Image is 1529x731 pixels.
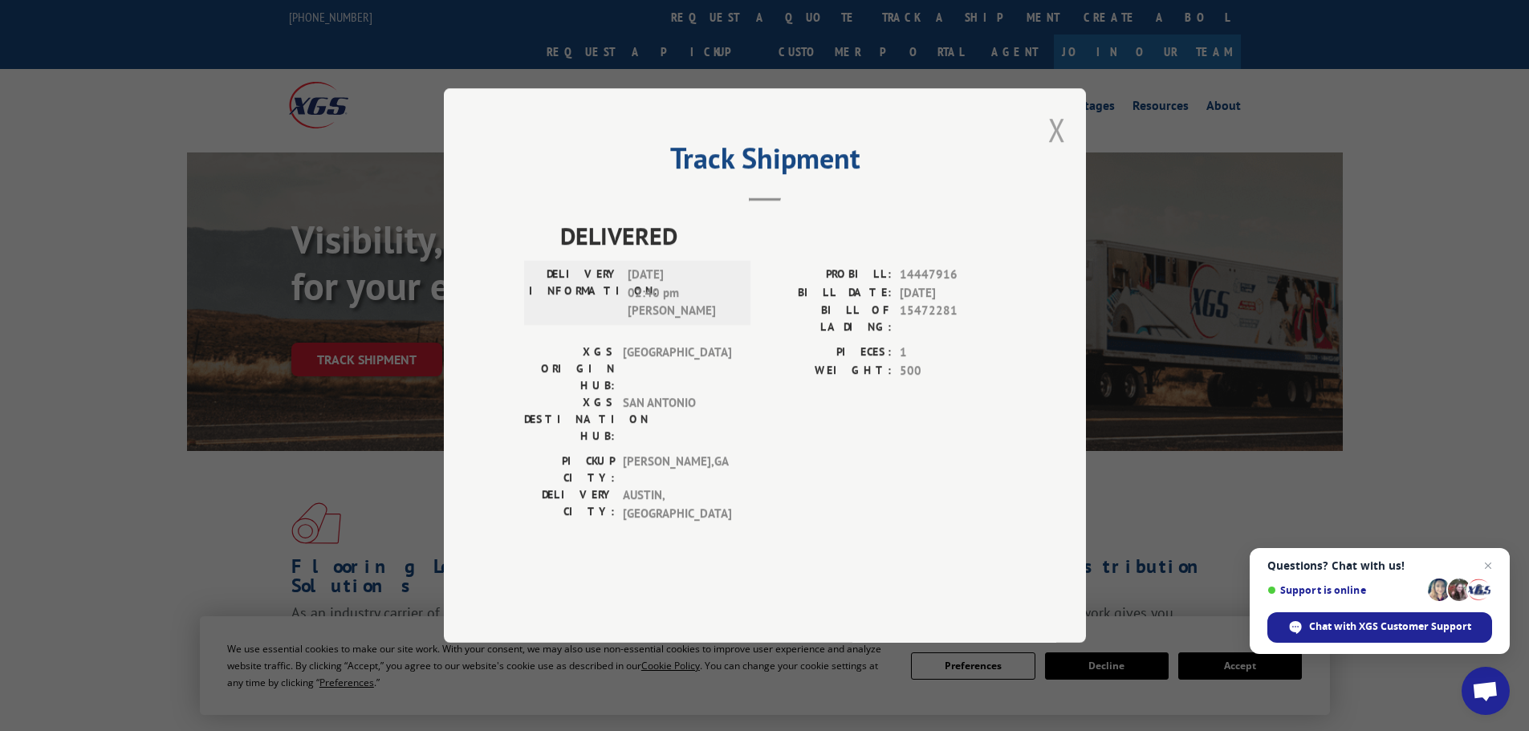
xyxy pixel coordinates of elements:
[529,266,620,320] label: DELIVERY INFORMATION:
[623,394,731,445] span: SAN ANTONIO
[765,343,892,362] label: PIECES:
[765,302,892,335] label: BILL OF LADING:
[900,284,1006,303] span: [DATE]
[1462,667,1510,715] div: Open chat
[1478,556,1498,575] span: Close chat
[524,343,615,394] label: XGS ORIGIN HUB:
[1048,108,1066,151] button: Close modal
[623,343,731,394] span: [GEOGRAPHIC_DATA]
[900,362,1006,380] span: 500
[1309,619,1471,634] span: Chat with XGS Customer Support
[524,486,615,522] label: DELIVERY CITY:
[765,266,892,284] label: PROBILL:
[900,343,1006,362] span: 1
[900,302,1006,335] span: 15472281
[1267,559,1492,572] span: Questions? Chat with us!
[560,217,1006,254] span: DELIVERED
[524,147,1006,177] h2: Track Shipment
[765,284,892,303] label: BILL DATE:
[623,486,731,522] span: AUSTIN , [GEOGRAPHIC_DATA]
[900,266,1006,284] span: 14447916
[765,362,892,380] label: WEIGHT:
[1267,584,1422,596] span: Support is online
[524,453,615,486] label: PICKUP CITY:
[524,394,615,445] label: XGS DESTINATION HUB:
[623,453,731,486] span: [PERSON_NAME] , GA
[1267,612,1492,643] div: Chat with XGS Customer Support
[628,266,736,320] span: [DATE] 02:40 pm [PERSON_NAME]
